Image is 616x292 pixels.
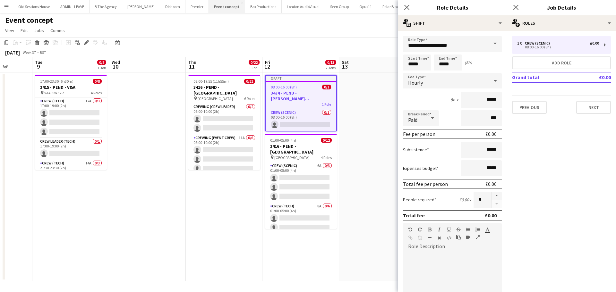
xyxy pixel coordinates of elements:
td: £0.00 [580,72,611,82]
button: Old Sessions House [13,0,55,13]
h3: 3434 - PEND - [PERSON_NAME][GEOGRAPHIC_DATA] Overgate [266,90,336,102]
button: Increase [492,192,502,200]
a: Edit [18,26,30,35]
button: Clear Formatting [437,235,441,240]
a: Jobs [32,26,47,35]
app-card-role: Crew (Scenic)0/108:00-16:00 (8h) [266,109,336,131]
span: 13 [341,63,349,70]
button: Add role [512,56,611,69]
app-job-card: Draft08:00-16:00 (8h)0/13434 - PEND - [PERSON_NAME][GEOGRAPHIC_DATA] Overgate1 RoleCrew (Scenic)0... [265,75,337,131]
button: Opus11 [354,0,377,13]
span: Paid [408,117,417,123]
app-card-role: Crew (Tech)12A0/317:00-19:00 (2h) [35,97,107,138]
app-card-role: Crew (Scenic)6A0/301:00-05:00 (4h) [265,162,337,203]
span: Sat [342,59,349,65]
div: Roles [507,15,616,31]
button: B The Agency [90,0,122,13]
span: Comms [50,28,65,33]
app-job-card: 17:00-23:30 (6h30m)0/83415 - PEND - V&A V&A, SW7 2RL4 RolesCrew (Tech)12A0/317:00-19:00 (2h) Crew... [35,75,107,170]
button: [PERSON_NAME] [122,0,160,13]
a: Comms [48,26,67,35]
span: Week 37 [21,50,37,55]
span: 11 [187,63,196,70]
h3: Role Details [398,3,507,12]
button: Box Productions [245,0,282,13]
button: HTML Code [447,235,451,240]
span: 0/1 [322,85,331,89]
span: 10 [111,63,120,70]
span: Jobs [34,28,44,33]
span: View [5,28,14,33]
div: 8h x [450,97,458,103]
span: 9 [34,63,42,70]
div: 08:00-16:00 (8h) [517,46,599,49]
app-card-role: Crewing (Crew Leader)0/208:00-10:00 (2h) [188,103,260,134]
button: Paste as plain text [456,235,461,240]
div: 1 Job [98,65,106,70]
span: Hourly [408,79,423,86]
span: 0/22 [244,79,255,84]
span: 01:00-05:00 (4h) [270,138,296,143]
button: Strikethrough [456,227,461,232]
div: £0.00 [485,181,497,187]
label: Expenses budget [403,165,439,171]
button: Dishoom [160,0,185,13]
h3: Job Details [507,3,616,12]
button: Fullscreen [475,235,480,240]
div: 1 x [517,41,525,46]
button: Bold [427,227,432,232]
button: Next [576,101,611,114]
span: Thu [188,59,196,65]
label: People required [403,197,436,203]
span: Wed [112,59,120,65]
app-job-card: 01:00-05:00 (4h)0/123416 - PEND - [GEOGRAPHIC_DATA] [GEOGRAPHIC_DATA]4 RolesCrew (Scenic)6A0/301:... [265,134,337,229]
span: 0/8 [93,79,102,84]
button: Ordered List [475,227,480,232]
span: 08:00-19:55 (11h55m) [193,79,229,84]
td: Grand total [512,72,580,82]
app-job-card: 08:00-19:55 (11h55m)0/223416 - PEND - [GEOGRAPHIC_DATA] [GEOGRAPHIC_DATA]6 RolesCrewing (Crew Lea... [188,75,260,170]
span: Fri [265,59,270,65]
span: [GEOGRAPHIC_DATA] [274,155,310,160]
h3: 3415 - PEND - V&A [35,84,107,90]
app-card-role: Crewing (Event Crew)11A0/608:00-10:00 (2h) [188,134,260,203]
button: Polar Black [377,0,406,13]
div: Total fee per person [403,181,448,187]
button: Underline [447,227,451,232]
span: V&A, SW7 2RL [44,90,65,95]
button: Undo [408,227,413,232]
button: Text Color [485,227,490,232]
app-card-role: Crew Leader (Tech)0/117:00-19:00 (2h) [35,138,107,160]
div: £0.00 [590,41,599,46]
a: View [3,26,17,35]
div: BST [40,50,46,55]
span: 4 Roles [91,90,102,95]
span: 08:00-16:00 (8h) [271,85,297,89]
div: 1 Job [249,65,259,70]
h3: 3416 - PEND - [GEOGRAPHIC_DATA] [265,143,337,155]
div: £0.00 x [459,197,471,203]
button: Insert video [466,235,470,240]
div: Draft [266,76,336,81]
span: [GEOGRAPHIC_DATA] [198,96,233,101]
div: Crew (Scenic) [525,41,552,46]
button: Premier [185,0,209,13]
button: Event concept [209,0,245,13]
span: Edit [21,28,28,33]
h3: 3416 - PEND - [GEOGRAPHIC_DATA] [188,84,260,96]
app-card-role: Crew (Tech)14A0/321:30-23:30 (2h) [35,160,107,200]
span: 4 Roles [321,155,332,160]
label: Subsistence [403,147,429,153]
button: Unordered List [466,227,470,232]
span: 6 Roles [244,96,255,101]
button: Seen Group [325,0,354,13]
button: ADMIN - LEAVE [55,0,90,13]
span: 0/22 [249,60,260,65]
div: 2 Jobs [326,65,336,70]
div: Fee per person [403,131,435,137]
button: Horizontal Line [427,235,432,240]
app-card-role: Crew (Tech)8A0/601:00-05:00 (4h) [265,203,337,271]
